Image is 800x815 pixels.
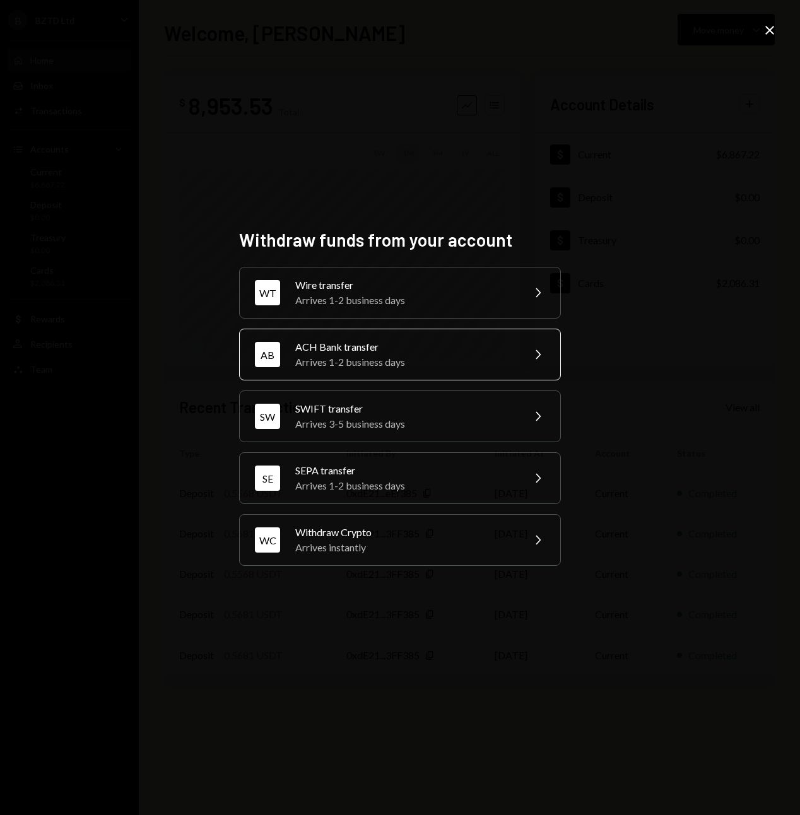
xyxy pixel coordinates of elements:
div: Arrives 1-2 business days [295,293,515,308]
button: SWSWIFT transferArrives 3-5 business days [239,390,561,442]
div: Arrives 3-5 business days [295,416,515,431]
div: Withdraw Crypto [295,525,515,540]
div: WT [255,280,280,305]
div: SEPA transfer [295,463,515,478]
div: AB [255,342,280,367]
div: SE [255,466,280,491]
div: Wire transfer [295,278,515,293]
button: SESEPA transferArrives 1-2 business days [239,452,561,504]
button: WCWithdraw CryptoArrives instantly [239,514,561,566]
div: ACH Bank transfer [295,339,515,355]
div: Arrives 1-2 business days [295,478,515,493]
div: Arrives instantly [295,540,515,555]
button: ABACH Bank transferArrives 1-2 business days [239,329,561,380]
h2: Withdraw funds from your account [239,228,561,252]
div: SW [255,404,280,429]
button: WTWire transferArrives 1-2 business days [239,267,561,319]
div: WC [255,527,280,553]
div: SWIFT transfer [295,401,515,416]
div: Arrives 1-2 business days [295,355,515,370]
